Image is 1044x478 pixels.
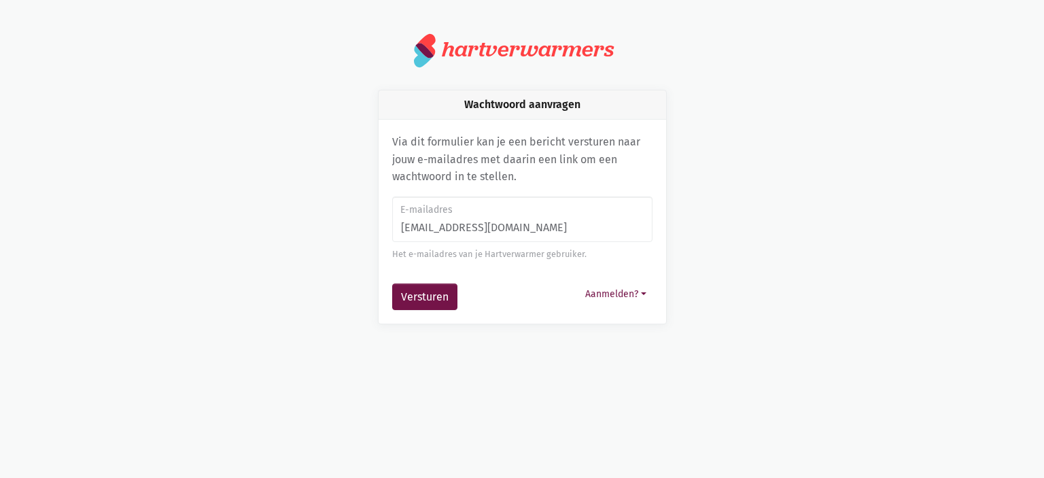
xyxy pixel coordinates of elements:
[400,203,643,218] label: E-mailadres
[392,197,652,311] form: Wachtwoord aanvragen
[414,33,630,68] a: hartverwarmers
[414,33,436,68] img: logo.svg
[392,247,652,261] div: Het e-mailadres van je Hartverwarmer gebruiker.
[392,284,457,311] button: Versturen
[392,133,652,186] p: Via dit formulier kan je een bericht versturen naar jouw e-mailadres met daarin een link om een w...
[579,284,652,305] button: Aanmelden?
[442,37,614,62] div: hartverwarmers
[379,90,666,120] div: Wachtwoord aanvragen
